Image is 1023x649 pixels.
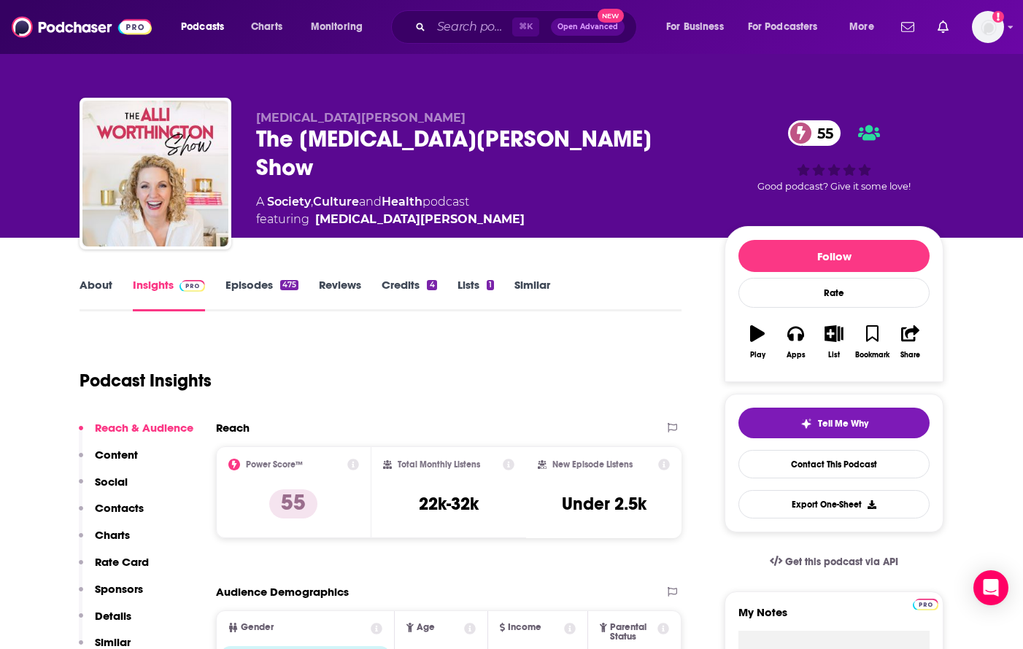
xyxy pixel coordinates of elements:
div: 1 [487,280,494,290]
span: [MEDICAL_DATA][PERSON_NAME] [256,111,466,125]
span: ⌘ K [512,18,539,36]
div: Bookmark [855,351,889,360]
span: Charts [251,17,282,37]
span: Parental Status [610,623,655,642]
a: Pro website [913,596,938,610]
span: Get this podcast via API [785,556,898,568]
span: Podcasts [181,17,224,37]
div: Play [750,351,765,360]
button: Export One-Sheet [738,490,930,518]
button: Rate Card [79,555,149,582]
div: 475 [280,280,298,290]
span: Good podcast? Give it some love! [757,181,911,192]
h2: Reach [216,421,250,435]
h3: Under 2.5k [562,493,646,515]
span: 55 [803,120,841,146]
img: User Profile [972,11,1004,43]
h2: New Episode Listens [552,459,633,470]
span: More [849,17,874,37]
button: Contacts [79,501,144,528]
a: About [80,278,112,311]
h2: Total Monthly Listens [398,459,480,470]
button: Apps [776,316,814,368]
button: open menu [656,15,742,39]
p: Charts [95,528,130,542]
img: Podchaser Pro [179,280,205,292]
button: open menu [839,15,892,39]
p: Similar [95,635,131,649]
button: open menu [738,15,839,39]
a: Health [382,195,422,209]
p: Social [95,475,128,489]
span: Gender [241,623,274,632]
span: featuring [256,211,525,228]
button: Show profile menu [972,11,1004,43]
h3: 22k-32k [419,493,479,515]
img: Podchaser - Follow, Share and Rate Podcasts [12,13,152,41]
p: Content [95,448,138,462]
p: Rate Card [95,555,149,569]
svg: Add a profile image [992,11,1004,23]
span: For Podcasters [748,17,818,37]
a: Similar [514,278,550,311]
a: Episodes475 [225,278,298,311]
a: Credits4 [382,278,436,311]
span: Monitoring [311,17,363,37]
span: , [311,195,313,209]
div: A podcast [256,193,525,228]
button: Play [738,316,776,368]
span: Age [417,623,435,632]
a: Alli Worthington [315,211,525,228]
h1: Podcast Insights [80,370,212,392]
p: Contacts [95,501,144,515]
a: Culture [313,195,359,209]
img: Podchaser Pro [913,599,938,610]
button: Bookmark [853,316,891,368]
button: Details [79,609,131,636]
div: Share [900,351,920,360]
a: Show notifications dropdown [932,15,954,39]
img: The Alli Worthington Show [82,101,228,246]
h2: Audience Demographics [216,585,349,599]
div: Open Intercom Messenger [973,570,1008,605]
a: Charts [242,15,291,39]
p: Reach & Audience [95,421,193,435]
a: InsightsPodchaser Pro [133,278,205,311]
a: Get this podcast via API [758,544,910,580]
div: Rate [738,278,930,308]
span: New [598,9,624,23]
input: Search podcasts, credits, & more... [431,15,512,39]
button: Sponsors [79,582,143,609]
div: Apps [787,351,806,360]
a: Lists1 [458,278,494,311]
button: open menu [301,15,382,39]
button: tell me why sparkleTell Me Why [738,408,930,438]
a: Contact This Podcast [738,450,930,478]
button: Content [79,448,138,475]
span: Income [508,623,541,632]
p: 55 [269,489,317,518]
span: Tell Me Why [818,418,868,430]
a: Society [267,195,311,209]
span: and [359,195,382,209]
p: Details [95,609,131,623]
img: tell me why sparkle [800,418,812,430]
p: Sponsors [95,582,143,596]
a: Show notifications dropdown [895,15,920,39]
button: Charts [79,528,130,555]
button: Follow [738,240,930,272]
button: Share [892,316,930,368]
div: 55Good podcast? Give it some love! [725,111,943,202]
button: Social [79,475,128,502]
div: 4 [427,280,436,290]
label: My Notes [738,605,930,631]
div: List [828,351,840,360]
button: open menu [171,15,243,39]
span: For Business [666,17,724,37]
button: List [815,316,853,368]
a: 55 [788,120,841,146]
a: Reviews [319,278,361,311]
div: Search podcasts, credits, & more... [405,10,651,44]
